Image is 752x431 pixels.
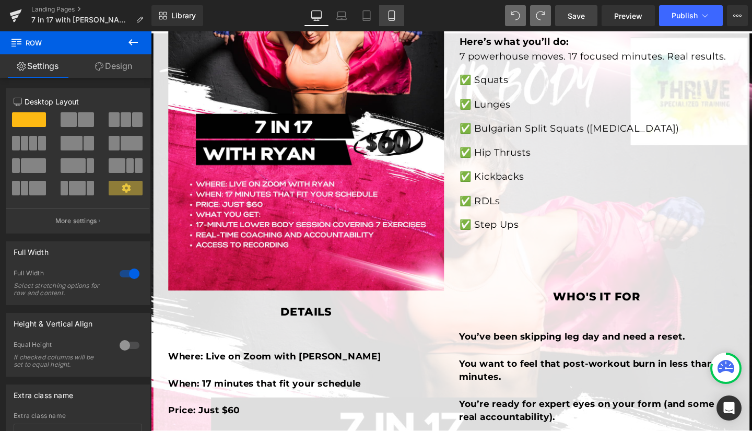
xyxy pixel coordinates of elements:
[324,273,614,286] h1: who's it for
[171,11,196,20] span: Library
[324,19,614,34] p: 7 powerhouse moves. 17 focused minutes. Real results.
[614,10,642,21] span: Preview
[304,5,329,26] a: Desktop
[716,395,742,421] div: Open Intercom Messenger
[14,282,108,297] div: Select stretching options for row and content.
[505,5,526,26] button: Undo
[26,288,300,302] h1: details
[324,122,399,134] span: ✅ Hip Thrusts
[14,96,142,107] p: Desktop Layout
[10,31,115,54] span: Row
[324,172,367,184] span: ✅ RDLs
[324,45,375,57] span: ✅ Squats
[6,208,149,233] button: More settings
[324,197,386,209] span: ✅ Step Ups
[324,316,561,327] b: You’ve been skipping leg day and need a reset.
[672,11,698,20] span: Publish
[324,96,555,108] span: ✅ Bulgarian Split Squats ([MEDICAL_DATA])
[568,10,585,21] span: Save
[18,393,93,404] strong: Price: Just $60
[324,344,606,369] b: You want to feel that post-workout burn in less than 20 minutes.
[18,365,221,376] strong: When: 17 minutes that fit your schedule
[14,354,108,368] div: If checked columns will be set to equal height.
[31,5,151,14] a: Landing Pages
[324,147,392,159] span: ✅ Kickbacks
[530,5,551,26] button: Redo
[14,341,109,352] div: Equal Height
[14,269,109,280] div: Full Width
[151,5,203,26] a: New Library
[31,16,132,24] span: 7 in 17 with [PERSON_NAME]
[324,386,592,412] b: You’re ready for expert eyes on your form (and some real accountability).
[324,5,439,17] strong: Here’s what you’ll do:
[14,412,142,420] div: Extra class name
[727,5,748,26] button: More
[14,385,73,400] div: Extra class name
[354,5,379,26] a: Tablet
[18,336,242,348] strong: Where: Live on Zoom with [PERSON_NAME]
[379,5,404,26] a: Mobile
[329,5,354,26] a: Laptop
[76,54,151,78] a: Design
[55,216,97,226] p: More settings
[14,313,92,328] div: Height & Vertical Align
[324,71,378,83] span: ✅ Lunges
[659,5,723,26] button: Publish
[14,242,49,257] div: Full Width
[602,5,655,26] a: Preview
